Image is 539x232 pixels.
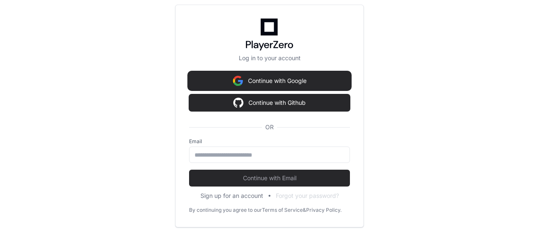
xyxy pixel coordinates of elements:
div: & [303,207,306,213]
a: Privacy Policy. [306,207,342,213]
button: Sign up for an account [200,192,263,200]
img: Sign in with google [233,72,243,89]
span: OR [262,123,277,131]
p: Log in to your account [189,54,350,62]
button: Continue with Github [189,94,350,111]
button: Continue with Email [189,170,350,187]
button: Forgot your password? [276,192,339,200]
a: Terms of Service [262,207,303,213]
label: Email [189,138,350,145]
div: By continuing you agree to our [189,207,262,213]
span: Continue with Email [189,174,350,182]
button: Continue with Google [189,72,350,89]
img: Sign in with google [233,94,243,111]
